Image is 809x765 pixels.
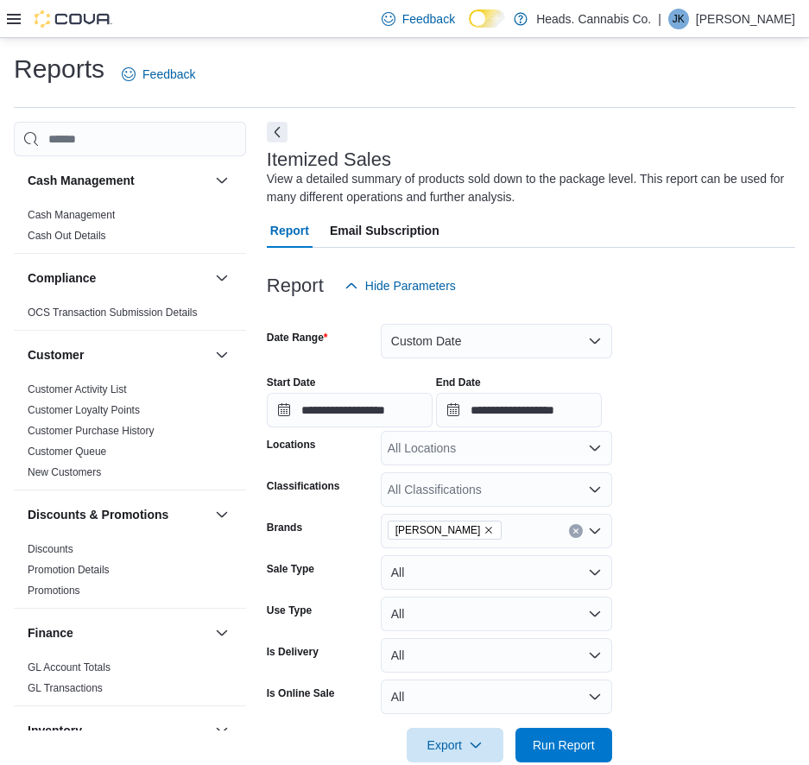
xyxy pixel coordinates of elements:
button: Clear input [569,524,583,538]
label: Date Range [267,331,328,345]
h3: Itemized Sales [267,149,391,170]
h3: Inventory [28,722,82,739]
button: Inventory [28,722,208,739]
h3: Customer [28,346,84,364]
p: [PERSON_NAME] [696,9,795,29]
a: OCS Transaction Submission Details [28,307,198,319]
button: Finance [28,624,208,642]
h3: Finance [28,624,73,642]
h3: Discounts & Promotions [28,506,168,523]
button: Discounts & Promotions [28,506,208,523]
button: Cash Management [28,172,208,189]
p: Heads. Cannabis Co. [536,9,651,29]
a: Promotion Details [28,564,110,576]
span: Report [270,213,309,248]
label: Start Date [267,376,316,389]
span: OCS Transaction Submission Details [28,306,198,319]
button: Customer [212,345,232,365]
a: Discounts [28,543,73,555]
span: Run Report [533,737,595,754]
span: GL Transactions [28,681,103,695]
input: Press the down key to open a popover containing a calendar. [267,393,433,427]
a: GL Account Totals [28,661,111,673]
span: Cash Management [28,208,115,222]
button: Remove Dixie from selection in this group [484,525,494,535]
span: Dixie [388,521,502,540]
button: Discounts & Promotions [212,504,232,525]
button: All [381,638,612,673]
label: Brands [267,521,302,534]
a: Customer Loyalty Points [28,404,140,416]
button: Export [407,728,503,762]
button: Next [267,122,288,142]
button: All [381,555,612,590]
button: Open list of options [588,483,602,496]
button: Hide Parameters [338,269,463,303]
h3: Report [267,275,324,296]
label: Is Online Sale [267,686,335,700]
button: Run Report [515,728,612,762]
div: Finance [14,657,246,705]
span: Customer Activity List [28,382,127,396]
div: Customer [14,379,246,490]
h3: Cash Management [28,172,135,189]
span: Export [417,728,493,762]
label: Classifications [267,479,340,493]
button: All [381,597,612,631]
span: Discounts [28,542,73,556]
input: Press the down key to open a popover containing a calendar. [436,393,602,427]
a: Customer Activity List [28,383,127,395]
button: Finance [212,623,232,643]
label: End Date [436,376,481,389]
span: Feedback [402,10,455,28]
button: Customer [28,346,208,364]
label: Locations [267,438,316,452]
div: Discounts & Promotions [14,539,246,608]
a: Feedback [375,2,462,36]
button: Compliance [28,269,208,287]
span: Customer Queue [28,445,106,458]
span: Customer Purchase History [28,424,155,438]
button: Custom Date [381,324,612,358]
a: Customer Queue [28,446,106,458]
button: Inventory [212,720,232,741]
span: Promotions [28,584,80,597]
div: Cash Management [14,205,246,253]
label: Sale Type [267,562,314,576]
label: Use Type [267,604,312,617]
button: Compliance [212,268,232,288]
a: Customer Purchase History [28,425,155,437]
a: GL Transactions [28,682,103,694]
button: Cash Management [212,170,232,191]
p: | [658,9,661,29]
input: Dark Mode [469,9,505,28]
a: New Customers [28,466,101,478]
a: Cash Out Details [28,230,106,242]
span: Feedback [142,66,195,83]
span: Hide Parameters [365,277,456,294]
div: Joel Kehrer [668,9,689,29]
label: Is Delivery [267,645,319,659]
a: Promotions [28,585,80,597]
img: Cova [35,10,112,28]
span: New Customers [28,465,101,479]
div: View a detailed summary of products sold down to the package level. This report can be used for m... [267,170,787,206]
span: Promotion Details [28,563,110,577]
div: Compliance [14,302,246,330]
span: Cash Out Details [28,229,106,243]
span: Customer Loyalty Points [28,403,140,417]
a: Feedback [115,57,202,92]
span: JK [673,9,685,29]
h1: Reports [14,52,104,86]
span: GL Account Totals [28,661,111,674]
span: [PERSON_NAME] [395,522,481,539]
span: Email Subscription [330,213,439,248]
button: All [381,680,612,714]
h3: Compliance [28,269,96,287]
a: Cash Management [28,209,115,221]
button: Open list of options [588,441,602,455]
button: Open list of options [588,524,602,538]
